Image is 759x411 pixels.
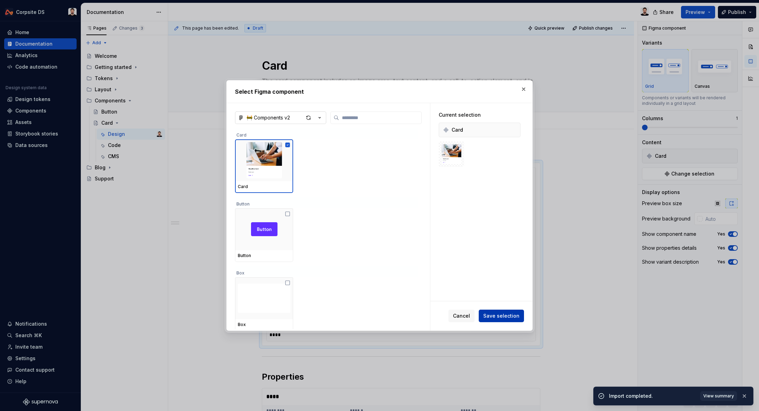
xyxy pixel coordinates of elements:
[439,111,521,118] div: Current selection
[238,184,290,189] div: Card
[483,312,519,319] span: Save selection
[235,128,418,139] div: Card
[235,87,524,96] h2: Select Figma component
[609,393,696,400] div: Import completed.
[453,312,470,319] span: Cancel
[700,391,737,401] button: View summary
[448,310,475,322] button: Cancel
[479,310,524,322] button: Save selection
[440,124,519,135] div: Card
[703,393,734,399] span: View summary
[238,253,290,258] div: Button
[235,197,418,208] div: Button
[452,126,463,133] span: Card
[247,114,290,121] div: 🚧 Components v2
[235,266,418,277] div: Box
[238,322,290,327] div: Box
[235,111,326,124] button: 🚧 Components v2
